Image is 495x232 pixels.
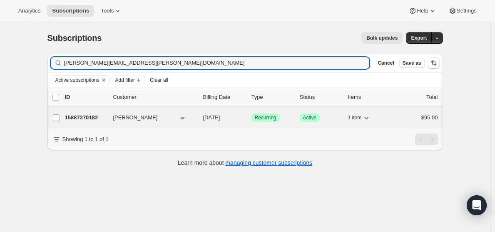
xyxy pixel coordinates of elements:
[99,76,108,85] button: Clear
[300,93,341,101] p: Status
[51,76,99,85] button: Active subscriptions
[399,58,425,68] button: Save as
[150,77,168,83] span: Clear all
[203,93,245,101] p: Billing Date
[47,5,94,17] button: Subscriptions
[18,8,40,14] span: Analytics
[361,32,403,44] button: Bulk updates
[457,8,477,14] span: Settings
[65,93,107,101] p: ID
[115,77,135,83] span: Add filter
[374,58,397,68] button: Cancel
[443,5,482,17] button: Settings
[147,75,172,85] button: Clear all
[348,114,362,121] span: 1 item
[421,114,438,121] span: $95.00
[467,195,487,215] div: Open Intercom Messenger
[64,57,370,69] input: Filter subscribers
[112,75,145,85] button: Add filter
[65,113,107,122] p: 15887270182
[426,93,438,101] p: Total
[411,35,427,41] span: Export
[13,5,45,17] button: Analytics
[255,114,276,121] span: Recurring
[348,112,371,124] button: 1 item
[113,93,197,101] p: Customer
[203,114,220,121] span: [DATE]
[101,8,114,14] span: Tools
[403,60,421,66] span: Save as
[417,8,428,14] span: Help
[108,111,192,124] button: [PERSON_NAME]
[178,159,312,167] p: Learn more about
[251,93,293,101] div: Type
[96,5,127,17] button: Tools
[403,5,441,17] button: Help
[52,8,89,14] span: Subscriptions
[348,93,390,101] div: Items
[62,135,109,144] p: Showing 1 to 1 of 1
[378,60,394,66] span: Cancel
[428,57,440,69] button: Sort the results
[225,159,312,166] a: managing customer subscriptions
[55,77,99,83] span: Active subscriptions
[113,113,158,122] span: [PERSON_NAME]
[415,134,438,145] nav: Pagination
[406,32,432,44] button: Export
[47,33,102,43] span: Subscriptions
[65,112,438,124] div: 15887270182[PERSON_NAME][DATE]SuccessRecurringSuccessActive1 item$95.00
[366,35,398,41] span: Bulk updates
[303,114,317,121] span: Active
[65,93,438,101] div: IDCustomerBilling DateTypeStatusItemsTotal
